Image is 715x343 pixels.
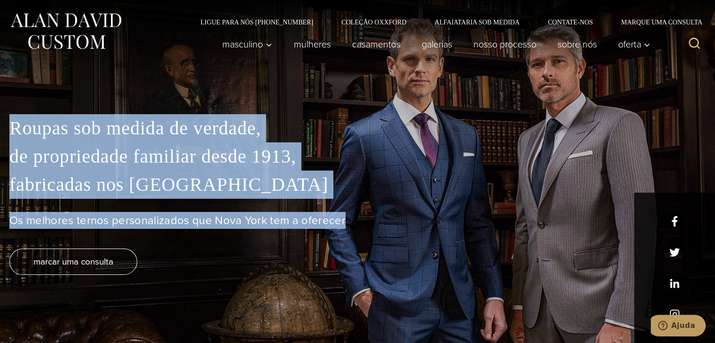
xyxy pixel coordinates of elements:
[607,19,706,25] a: Marque uma consulta
[9,174,329,195] font: fabricadas nos [GEOGRAPHIC_DATA]
[9,212,346,229] font: Os melhores ternos personalizados que Nova York tem a oferecer
[547,35,607,54] a: Sobre nós
[9,146,296,167] font: de propriedade familiar desde 1913,
[186,19,327,25] a: Ligue para nós [PHONE_NUMBER]
[548,18,593,26] font: Contate-nos
[463,35,547,54] a: Nosso Processo
[434,18,519,26] font: Alfaiataria sob medida
[421,37,452,51] font: Galerias
[341,35,411,54] a: casamentos
[534,19,607,25] a: Contate-nos
[283,35,341,54] a: mulheres
[341,18,406,26] font: Coleção Oxxford
[352,37,400,51] font: casamentos
[683,33,706,55] button: Ver formulário de pesquisa
[212,35,283,54] button: Alternar submenu masculino
[9,10,122,52] img: Alan David Personalizado
[327,19,420,25] a: Coleção Oxxford
[212,35,655,54] nav: Navegação primária
[186,19,706,25] nav: Navegação Secundária
[9,117,261,139] font: Roupas sob medida de verdade,
[33,255,113,268] font: marcar uma consulta
[411,35,463,54] a: Galerias
[621,18,702,26] font: Marque uma consulta
[607,35,655,54] button: Alternar submenu de venda
[473,37,536,51] font: Nosso Processo
[293,37,330,51] font: mulheres
[200,18,313,26] font: Ligue para nós [PHONE_NUMBER]
[420,19,534,25] a: Alfaiataria sob medida
[651,315,706,338] iframe: Abra um widget para que você possa encontrar mais informações
[9,249,137,275] a: marcar uma consulta
[557,37,597,51] font: Sobre nós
